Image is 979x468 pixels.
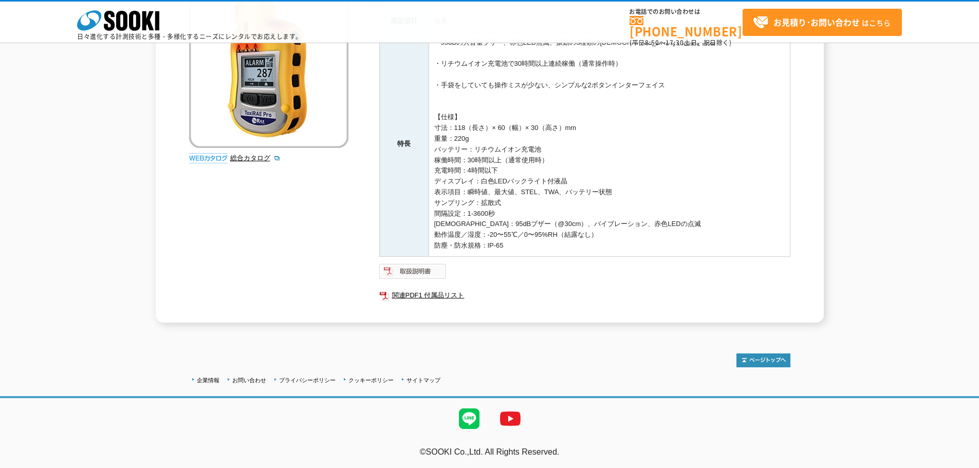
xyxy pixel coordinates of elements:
[773,16,860,28] strong: お見積り･お問い合わせ
[449,398,490,439] img: LINE
[407,377,440,383] a: サイトマップ
[490,398,531,439] img: YouTube
[197,377,219,383] a: 企業情報
[379,32,429,256] th: 特長
[939,458,979,466] a: テストMail
[630,38,731,47] span: (平日 ～ 土日、祝日除く)
[232,377,266,383] a: お問い合わせ
[429,32,790,256] td: ・95dBの大音量ブザー、赤色LED点滅、振動の3種類の[DEMOGRAPHIC_DATA]で危険を告知 ・リチウムイオン充電池で30時間以上連続稼働（通常操作時） ・手袋をしていても操作ミスが...
[279,377,336,383] a: プライバシーポリシー
[77,33,302,40] p: 日々進化する計測技術と多種・多様化するニーズにレンタルでお応えします。
[379,289,790,302] a: 関連PDF1 付属品リスト
[348,377,394,383] a: クッキーポリシー
[743,9,902,36] a: お見積り･お問い合わせはこちら
[753,15,891,30] span: はこちら
[630,9,743,15] span: お電話でのお問い合わせは
[189,153,228,163] img: webカタログ
[379,263,447,279] img: 取扱説明書
[666,38,684,47] span: 17:30
[379,270,447,277] a: 取扱説明書
[736,353,790,367] img: トップページへ
[230,154,281,162] a: 総合カタログ
[630,16,743,37] a: [PHONE_NUMBER]
[645,38,659,47] span: 8:50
